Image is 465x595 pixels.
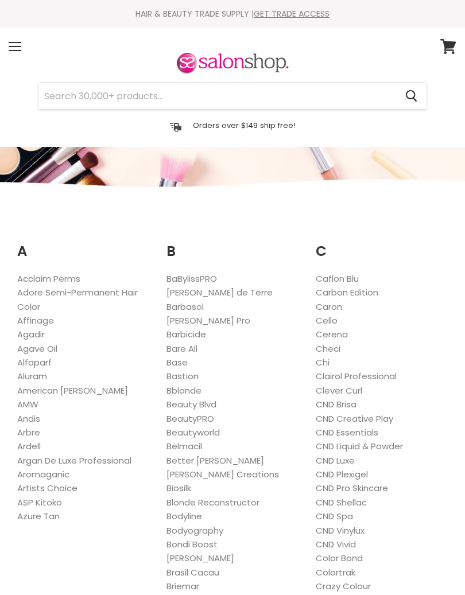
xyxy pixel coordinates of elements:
[166,552,234,564] a: [PERSON_NAME]
[166,398,216,410] a: Beauty Blvd
[17,328,45,340] a: Agadir
[316,524,365,536] a: CND Vinylux
[17,286,138,312] a: Adore Semi-Permanent Hair Color
[166,496,259,508] a: Blonde Reconstructor
[17,440,41,452] a: Ardell
[166,524,223,536] a: Bodyography
[166,426,220,438] a: Beautyworld
[166,301,204,313] a: Barbasol
[166,413,214,425] a: BeautyPRO
[316,426,378,438] a: CND Essentials
[316,286,378,298] a: Carbon Edition
[316,343,340,355] a: Checi
[396,83,427,109] button: Search
[316,398,356,410] a: CND Brisa
[17,273,80,285] a: Acclaim Perms
[316,225,448,263] h2: C
[166,328,206,340] a: Barbicide
[166,468,279,480] a: [PERSON_NAME] Creations
[166,454,264,466] a: Better [PERSON_NAME]
[17,356,52,368] a: Alfaparf
[38,82,427,110] form: Product
[17,482,77,494] a: Artists Choice
[166,580,199,592] a: Briemar
[166,482,191,494] a: Biosilk
[17,370,47,382] a: Aluram
[316,552,363,564] a: Color Bond
[17,225,149,263] h2: A
[316,384,362,396] a: Clever Curl
[166,510,202,522] a: Bodyline
[17,384,128,396] a: American [PERSON_NAME]
[254,8,330,20] a: GET TRADE ACCESS
[316,314,338,326] a: Cello
[17,398,38,410] a: AMW
[316,580,371,592] a: Crazy Colour
[316,510,353,522] a: CND Spa
[17,426,40,438] a: Arbre
[316,328,348,340] a: Cerena
[166,566,219,578] a: Brasil Cacau
[316,273,359,285] a: Caflon Blu
[316,482,388,494] a: CND Pro Skincare
[316,356,330,368] a: Chi
[316,538,356,550] a: CND Vivid
[17,496,62,508] a: ASP Kitoko
[166,286,273,298] a: [PERSON_NAME] de Terre
[193,120,296,130] p: Orders over $149 ship free!
[166,273,217,285] a: BaBylissPRO
[316,468,368,480] a: CND Plexigel
[17,413,40,425] a: Andis
[166,538,218,550] a: Bondi Boost
[316,454,355,466] a: CND Luxe
[166,370,199,382] a: Bastion
[316,566,355,578] a: Colortrak
[166,343,197,355] a: Bare All
[316,301,342,313] a: Caron
[17,343,57,355] a: Agave Oil
[166,314,250,326] a: [PERSON_NAME] Pro
[17,314,54,326] a: Affinage
[316,496,367,508] a: CND Shellac
[17,510,60,522] a: Azure Tan
[316,440,403,452] a: CND Liquid & Powder
[316,370,397,382] a: Clairol Professional
[166,384,201,396] a: Bblonde
[17,454,131,466] a: Argan De Luxe Professional
[166,225,299,263] h2: B
[38,83,396,109] input: Search
[316,413,393,425] a: CND Creative Play
[166,356,188,368] a: Base
[17,468,69,480] a: Aromaganic
[166,440,202,452] a: Belmacil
